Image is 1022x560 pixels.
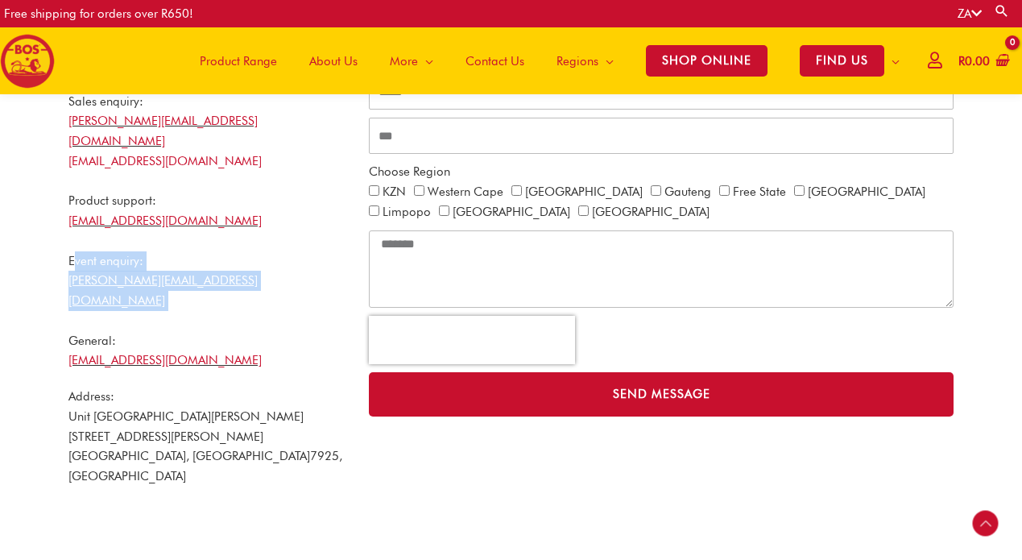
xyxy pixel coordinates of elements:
[664,185,711,199] label: Gauteng
[955,44,1010,80] a: View Shopping Cart, empty
[369,372,954,417] button: Send Message
[383,205,431,219] label: Limpopo
[369,162,450,182] label: Choose Region
[68,92,353,371] div: Sales enquiry: Product support: Event enquiry: General:
[630,27,784,94] a: SHOP ONLINE
[800,45,884,77] span: FIND US
[309,37,358,85] span: About Us
[994,3,1010,19] a: Search button
[733,185,786,199] label: Free State
[808,185,925,199] label: [GEOGRAPHIC_DATA]
[465,37,524,85] span: Contact Us
[68,429,263,444] span: [STREET_ADDRESS][PERSON_NAME]
[374,27,449,94] a: More
[200,37,277,85] span: Product Range
[557,37,598,85] span: Regions
[613,388,710,400] span: Send Message
[646,45,768,77] span: SHOP ONLINE
[453,205,570,219] label: [GEOGRAPHIC_DATA]
[449,27,540,94] a: Contact Us
[540,27,630,94] a: Regions
[68,154,262,168] a: [EMAIL_ADDRESS][DOMAIN_NAME]
[525,185,643,199] label: [GEOGRAPHIC_DATA]
[369,316,575,364] iframe: reCAPTCHA
[958,54,990,68] bdi: 0.00
[68,114,258,148] a: [PERSON_NAME][EMAIL_ADDRESS][DOMAIN_NAME]
[293,27,374,94] a: About Us
[68,273,258,308] a: [PERSON_NAME][EMAIL_ADDRESS][DOMAIN_NAME]
[184,27,293,94] a: Product Range
[383,185,406,199] label: KZN
[390,37,418,85] span: More
[958,54,965,68] span: R
[172,27,916,94] nav: Site Navigation
[68,214,262,228] a: [EMAIL_ADDRESS][DOMAIN_NAME]
[958,6,982,21] a: ZA
[68,389,304,424] span: Address: Unit [GEOGRAPHIC_DATA][PERSON_NAME]
[592,205,710,219] label: [GEOGRAPHIC_DATA]
[428,185,503,199] label: Western Cape
[68,449,310,463] span: [GEOGRAPHIC_DATA], [GEOGRAPHIC_DATA]
[68,353,262,367] a: [EMAIL_ADDRESS][DOMAIN_NAME]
